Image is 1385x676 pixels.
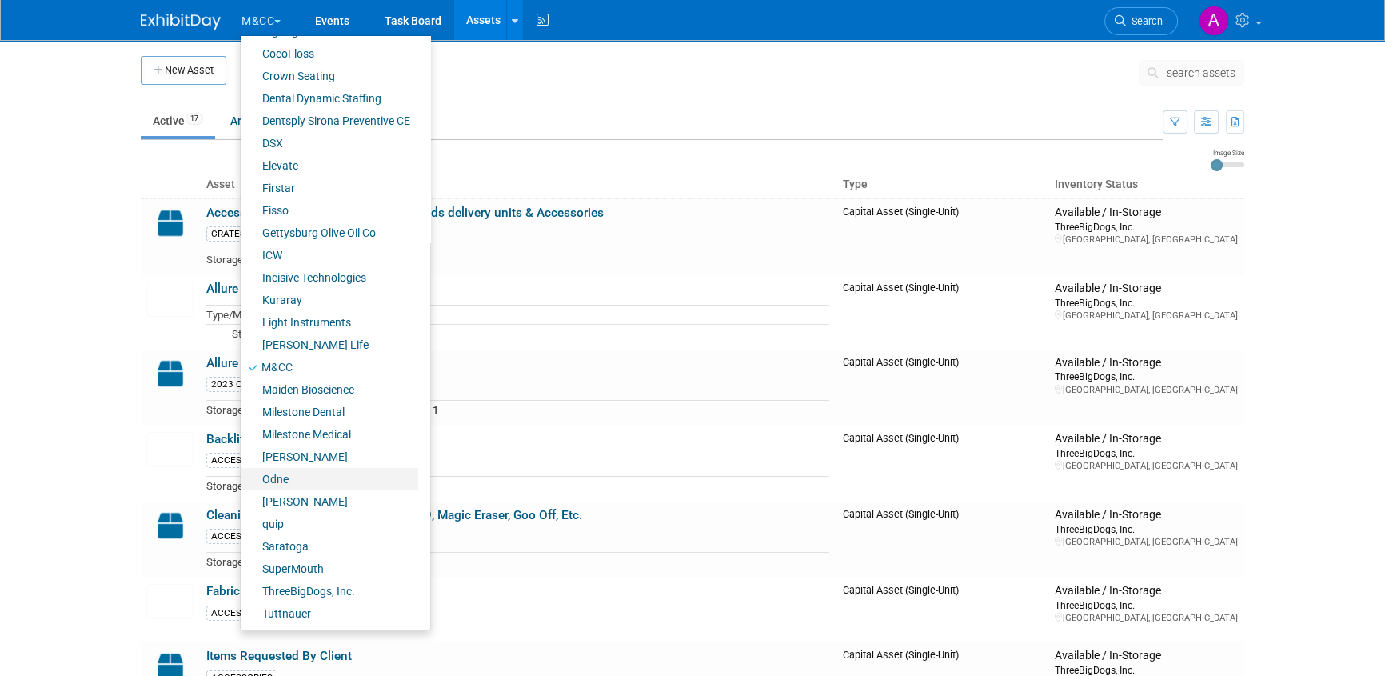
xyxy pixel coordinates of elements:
span: Storage Area: [206,556,270,568]
a: Incisive Technologies [241,266,418,289]
div: ThreeBigDogs, Inc. [1055,370,1238,383]
a: Allure Side Cabinet w/Sink [206,356,352,370]
img: Capital-Asset-Icon-2.png [147,356,194,391]
a: Dentsply Sirona Preventive CE [241,110,418,132]
a: quip [241,513,418,535]
a: Odne [241,468,418,490]
a: M&CC [241,356,418,378]
td: Black Fiber: MCC-07 [270,250,829,269]
a: SuperMouth [241,558,418,580]
a: Active17 [141,106,215,136]
div: [GEOGRAPHIC_DATA], [GEOGRAPHIC_DATA] [1055,384,1238,396]
div: ThreeBigDogs, Inc. [1055,220,1238,234]
a: Fabric Backlit Graphic for Storage Closet [206,584,429,598]
div: Available / In-Storage [1055,356,1238,370]
span: search assets [1167,66,1235,79]
div: ACCESSORIES [206,453,277,468]
a: Tuttnauer [241,602,418,625]
td: Capital Asset (Single-Unit) [836,426,1048,502]
span: 17 [186,113,203,125]
a: Milestone Medical [241,423,418,446]
div: [GEOGRAPHIC_DATA], [GEOGRAPHIC_DATA] [1055,234,1238,246]
img: ExhibitDay [141,14,221,30]
a: [PERSON_NAME] Life [241,334,418,356]
a: Items Requested By Client [206,649,352,663]
a: Kuraray [241,289,418,311]
span: Storage Area: [232,328,296,340]
div: Available / In-Storage [1055,206,1238,220]
img: Capital-Asset-Icon-2.png [147,206,194,241]
a: Accessories Crate (Fiber 4x4 Black) - Holds delivery units & Accessories [206,206,604,220]
img: Capital-Asset-Icon-2.png [147,508,194,543]
a: Allure Rear Cabinet [206,282,312,296]
td: Capital Asset (Single-Unit) [836,578,1048,642]
td: Allure [296,306,829,325]
a: DSX [241,132,418,154]
a: Gettysburg Olive Oil Co [241,222,418,244]
div: ACCESSORIES [206,529,277,544]
a: Elevate [241,154,418,177]
td: Capital Asset (Single-Unit) [836,502,1048,578]
a: [PERSON_NAME] [241,446,418,468]
td: Capital Asset (Single-Unit) [836,275,1048,350]
a: Cleaning Kit - Paper Towels, Windex, 409, Magic Eraser, Goo Off, Etc. [206,508,582,522]
td: Type/Make/Model: [206,306,296,325]
div: Available / In-Storage [1055,432,1238,446]
span: Storage Area: [206,480,270,492]
div: Available / In-Storage [1055,508,1238,522]
div: [GEOGRAPHIC_DATA], [GEOGRAPHIC_DATA] [1055,460,1238,472]
th: Asset [200,171,836,198]
button: search assets [1139,60,1244,86]
div: Available / In-Storage [1055,584,1238,598]
div: ThreeBigDogs, Inc. [1055,598,1238,612]
a: CocoFloss [241,42,418,65]
td: Specify Location [270,553,829,571]
td: MCC-07 [270,477,829,495]
div: [GEOGRAPHIC_DATA], [GEOGRAPHIC_DATA] [1055,536,1238,548]
div: ThreeBigDogs, Inc. [1055,296,1238,310]
a: [PERSON_NAME] [241,490,418,513]
td: Wood Crate: MCC Signature Side 1 [270,401,829,419]
span: Storage Area: [206,254,270,266]
a: Saratoga [241,535,418,558]
a: Milestone Dental [241,401,418,423]
a: Backlit Cabinet Signs (2) [206,432,342,446]
a: Search [1104,7,1178,35]
a: Crown Seating [241,65,418,87]
div: Available / In-Storage [1055,649,1238,663]
a: Light Instruments [241,311,418,334]
div: Available / In-Storage [1055,282,1238,296]
div: [GEOGRAPHIC_DATA], [GEOGRAPHIC_DATA] [1055,612,1238,624]
a: Maiden Bioscience [241,378,418,401]
th: Type [836,171,1048,198]
div: ACCESSORIES [206,606,277,621]
div: Image Size [1211,148,1244,158]
div: ThreeBigDogs, Inc. [1055,522,1238,536]
div: [GEOGRAPHIC_DATA], [GEOGRAPHIC_DATA] [1055,310,1238,322]
span: Storage Area: [206,404,270,416]
span: Search [1126,15,1163,27]
div: 2023 Cabinetry [206,377,281,392]
img: Art Stewart [1199,6,1229,36]
a: Archived35 [218,106,305,136]
td: Capital Asset (Single-Unit) [836,198,1048,275]
td: Capital Asset (Single-Unit) [836,350,1048,426]
a: Fisso [241,199,418,222]
div: CRATES [206,226,250,242]
a: Dental Dynamic Staffing [241,87,418,110]
div: ThreeBigDogs, Inc. [1055,446,1238,460]
a: ICW [241,244,418,266]
a: ThreeBigDogs, Inc. [241,580,418,602]
a: Firstar [241,177,418,199]
button: New Asset [141,56,226,85]
td: Packed on Skid #:_______________________ [296,325,829,343]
